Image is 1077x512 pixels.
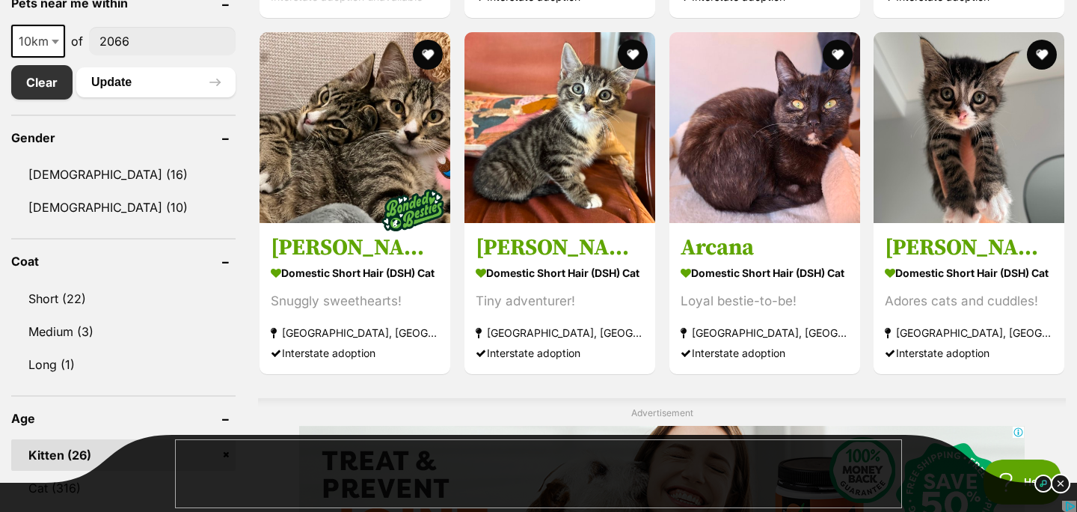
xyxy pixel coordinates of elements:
a: Medium (3) [11,316,236,347]
img: Arcana - Domestic Short Hair (DSH) Cat [669,32,860,223]
a: [DEMOGRAPHIC_DATA] (16) [11,159,236,190]
button: favourite [413,40,443,70]
img: Colin - Domestic Short Hair (DSH) Cat [874,32,1064,223]
header: Gender [11,131,236,144]
strong: Domestic Short Hair (DSH) Cat [885,262,1053,284]
a: [PERSON_NAME] Domestic Short Hair (DSH) Cat Adores cats and cuddles! [GEOGRAPHIC_DATA], [GEOGRAPH... [874,222,1064,374]
span: 10km [13,31,64,52]
a: Long (1) [11,349,236,380]
img: Jeremiah and Conrad - Domestic Short Hair (DSH) Cat [260,32,450,223]
a: Short (22) [11,283,236,314]
div: Interstate adoption [681,343,849,363]
div: Tiny adventurer! [476,291,644,311]
input: postcode [89,27,236,55]
h3: [PERSON_NAME] and [PERSON_NAME] [271,234,439,262]
img: win-notify [901,5,902,6]
div: Interstate adoption [476,343,644,363]
img: info_dark.svg [1034,475,1052,493]
strong: [GEOGRAPHIC_DATA], [GEOGRAPHIC_DATA] [885,323,1053,343]
h3: Arcana [681,234,849,262]
h3: [PERSON_NAME] [885,234,1053,262]
header: Coat [11,255,236,268]
img: Bernard - Domestic Short Hair (DSH) Cat [464,32,655,223]
h3: [PERSON_NAME] [476,234,644,262]
button: favourite [618,40,648,70]
div: Interstate adoption [271,343,439,363]
strong: [GEOGRAPHIC_DATA], [GEOGRAPHIC_DATA] [476,323,644,343]
strong: [GEOGRAPHIC_DATA], [GEOGRAPHIC_DATA] [271,323,439,343]
strong: Domestic Short Hair (DSH) Cat [271,262,439,284]
a: Clear [11,65,73,100]
button: favourite [822,40,852,70]
img: bonded besties [375,173,450,248]
span: 10km [11,25,65,58]
button: favourite [1027,40,1057,70]
a: [PERSON_NAME] Domestic Short Hair (DSH) Cat Tiny adventurer! [GEOGRAPHIC_DATA], [GEOGRAPHIC_DATA]... [464,222,655,374]
strong: Domestic Short Hair (DSH) Cat [476,262,644,284]
strong: Domestic Short Hair (DSH) Cat [681,262,849,284]
a: [DEMOGRAPHIC_DATA] (10) [11,192,236,223]
div: Loyal bestie-to-be! [681,291,849,311]
button: Update [76,67,236,97]
span: of [71,32,83,50]
a: [PERSON_NAME] and [PERSON_NAME] Domestic Short Hair (DSH) Cat Snuggly sweethearts! [GEOGRAPHIC_DA... [260,222,450,374]
strong: [GEOGRAPHIC_DATA], [GEOGRAPHIC_DATA] [681,323,849,343]
div: Adores cats and cuddles! [885,291,1053,311]
a: Arcana Domestic Short Hair (DSH) Cat Loyal bestie-to-be! [GEOGRAPHIC_DATA], [GEOGRAPHIC_DATA] Int... [669,222,860,374]
div: Snuggly sweethearts! [271,291,439,311]
div: Interstate adoption [885,343,1053,363]
header: Age [11,412,236,425]
img: close_dark.svg [1051,474,1070,493]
